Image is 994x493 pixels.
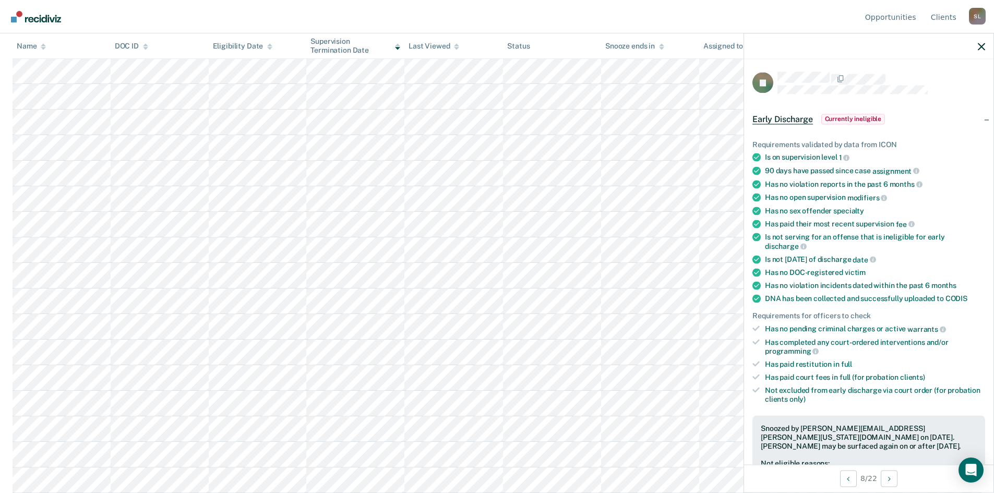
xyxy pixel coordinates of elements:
[845,268,866,276] span: victim
[761,459,977,468] div: Not eligible reasons:
[409,42,459,51] div: Last Viewed
[213,42,273,51] div: Eligibility Date
[841,360,852,368] span: full
[761,424,977,450] div: Snoozed by [PERSON_NAME][EMAIL_ADDRESS][PERSON_NAME][US_STATE][DOMAIN_NAME] on [DATE]. [PERSON_NA...
[765,372,985,381] div: Has paid court fees in full (for probation
[907,324,946,333] span: warrants
[789,394,806,403] span: only)
[765,233,985,250] div: Is not serving for an offense that is ineligible for early
[969,8,986,25] div: S L
[765,153,985,162] div: Is on supervision level
[896,220,915,228] span: fee
[833,206,864,214] span: specialty
[765,338,985,355] div: Has completed any court-ordered interventions and/or
[765,193,985,202] div: Has no open supervision
[765,255,985,264] div: Is not [DATE] of discharge
[900,372,925,381] span: clients)
[765,360,985,369] div: Has paid restitution in
[840,470,857,487] button: Previous Opportunity
[752,114,813,124] span: Early Discharge
[765,242,807,250] span: discharge
[310,37,400,55] div: Supervision Termination Date
[881,470,897,487] button: Next Opportunity
[969,8,986,25] button: Profile dropdown button
[765,294,985,303] div: DNA has been collected and successfully uploaded to
[744,102,993,136] div: Early DischargeCurrently ineligible
[931,281,956,290] span: months
[752,311,985,320] div: Requirements for officers to check
[847,193,888,201] span: modifiers
[765,347,819,355] span: programming
[605,42,664,51] div: Snooze ends in
[744,464,993,492] div: 8 / 22
[890,180,923,188] span: months
[765,324,985,334] div: Has no pending criminal charges or active
[17,42,46,51] div: Name
[945,294,967,303] span: CODIS
[507,42,530,51] div: Status
[765,166,985,175] div: 90 days have passed since case
[959,458,984,483] div: Open Intercom Messenger
[872,166,919,175] span: assignment
[765,281,985,290] div: Has no violation incidents dated within the past 6
[853,255,876,263] span: date
[752,140,985,149] div: Requirements validated by data from ICON
[115,42,148,51] div: DOC ID
[821,114,885,124] span: Currently ineligible
[765,386,985,403] div: Not excluded from early discharge via court order (for probation clients
[765,206,985,215] div: Has no sex offender
[839,153,850,162] span: 1
[11,11,61,22] img: Recidiviz
[765,179,985,189] div: Has no violation reports in the past 6
[703,42,752,51] div: Assigned to
[765,219,985,229] div: Has paid their most recent supervision
[765,268,985,277] div: Has no DOC-registered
